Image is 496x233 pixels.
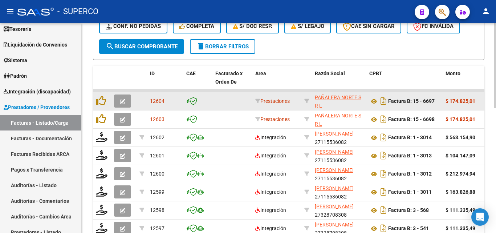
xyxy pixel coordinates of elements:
span: 12604 [150,98,164,104]
strong: $ 174.825,01 [446,98,475,104]
span: 12599 [150,189,164,195]
span: Borrar Filtros [196,43,249,50]
span: [PERSON_NAME] [315,149,354,155]
span: S/ Doc Resp. [233,23,273,29]
datatable-header-cell: ID [147,66,183,98]
i: Descargar documento [379,204,388,216]
div: 27115536082 [315,184,363,200]
strong: Factura B: 3 - 568 [388,208,429,213]
span: Razón Social [315,71,345,76]
strong: Factura B: 3 - 541 [388,226,429,232]
mat-icon: search [106,42,114,51]
i: Descargar documento [379,95,388,107]
span: Area [255,71,266,76]
span: PAÑALERA NORTE S R L [315,113,361,127]
span: CAE [186,71,196,76]
mat-icon: menu [6,7,15,16]
strong: $ 563.154,90 [446,134,475,140]
span: Prestaciones [255,116,290,122]
div: 27115536082 [315,148,363,163]
span: Prestadores / Proveedores [4,103,70,111]
i: Descargar documento [379,186,388,198]
div: 30677420622 [315,93,363,109]
button: FC Inválida [407,19,460,33]
span: Integración [255,189,286,195]
i: Descargar documento [379,168,388,180]
span: Conf. no pedidas [106,23,161,29]
button: Conf. no pedidas [99,19,167,33]
span: ID [150,71,155,76]
span: 12603 [150,116,164,122]
datatable-header-cell: CAE [183,66,212,98]
span: 12597 [150,225,164,231]
button: Borrar Filtros [190,39,255,54]
strong: Factura B: 15 - 6697 [388,99,435,104]
span: 12601 [150,153,164,158]
mat-icon: delete [196,42,205,51]
span: Sistema [4,56,27,64]
button: CAE SIN CARGAR [336,19,401,33]
strong: Factura B: 1 - 3014 [388,135,432,141]
div: 27328708308 [315,202,363,218]
span: Integración [255,153,286,158]
span: Buscar Comprobante [106,43,178,50]
i: Descargar documento [379,150,388,161]
span: 12600 [150,171,164,177]
span: Tesorería [4,25,32,33]
div: 27115536082 [315,166,363,181]
span: 12602 [150,134,164,140]
strong: $ 111.335,49 [446,225,475,231]
strong: Factura B: 1 - 3012 [388,171,432,177]
span: Padrón [4,72,27,80]
span: Facturado x Orden De [215,71,243,85]
span: [PERSON_NAME] [315,185,354,191]
datatable-header-cell: Razón Social [312,66,366,98]
span: Integración [255,207,286,213]
span: Monto [446,71,460,76]
span: Prestaciones [255,98,290,104]
strong: $ 163.826,88 [446,189,475,195]
i: Descargar documento [379,132,388,143]
span: Integración [255,134,286,140]
span: Integración (discapacidad) [4,88,71,96]
button: Completa [173,19,221,33]
mat-icon: person [481,7,490,16]
span: [PERSON_NAME] [315,167,354,173]
span: FC Inválida [413,23,454,29]
button: Buscar Comprobante [99,39,184,54]
div: 27115536082 [315,130,363,145]
button: S/ legajo [284,19,331,33]
strong: Factura B: 1 - 3013 [388,153,432,159]
strong: $ 111.335,49 [446,207,475,213]
button: S/ Doc Resp. [226,19,279,33]
span: [PERSON_NAME] [315,222,354,228]
span: PAÑALERA NORTE S R L [315,95,361,109]
div: 30677420622 [315,112,363,127]
span: Completa [179,23,214,29]
span: Liquidación de Convenios [4,41,67,49]
strong: $ 104.147,09 [446,153,475,158]
datatable-header-cell: Area [252,66,301,98]
span: CAE SIN CARGAR [343,23,395,29]
span: Integración [255,225,286,231]
span: 12598 [150,207,164,213]
span: - SUPERCO [57,4,98,20]
datatable-header-cell: Facturado x Orden De [212,66,252,98]
span: S/ legajo [291,23,324,29]
i: Descargar documento [379,113,388,125]
strong: Factura B: 1 - 3011 [388,189,432,195]
strong: $ 212.974,94 [446,171,475,177]
strong: Factura B: 15 - 6698 [388,117,435,122]
span: [PERSON_NAME] [315,131,354,137]
div: Open Intercom Messenger [471,208,489,226]
datatable-header-cell: CPBT [366,66,443,98]
datatable-header-cell: Monto [443,66,486,98]
strong: $ 174.825,01 [446,116,475,122]
span: CPBT [369,71,382,76]
span: [PERSON_NAME] [315,204,354,209]
span: Integración [255,171,286,177]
